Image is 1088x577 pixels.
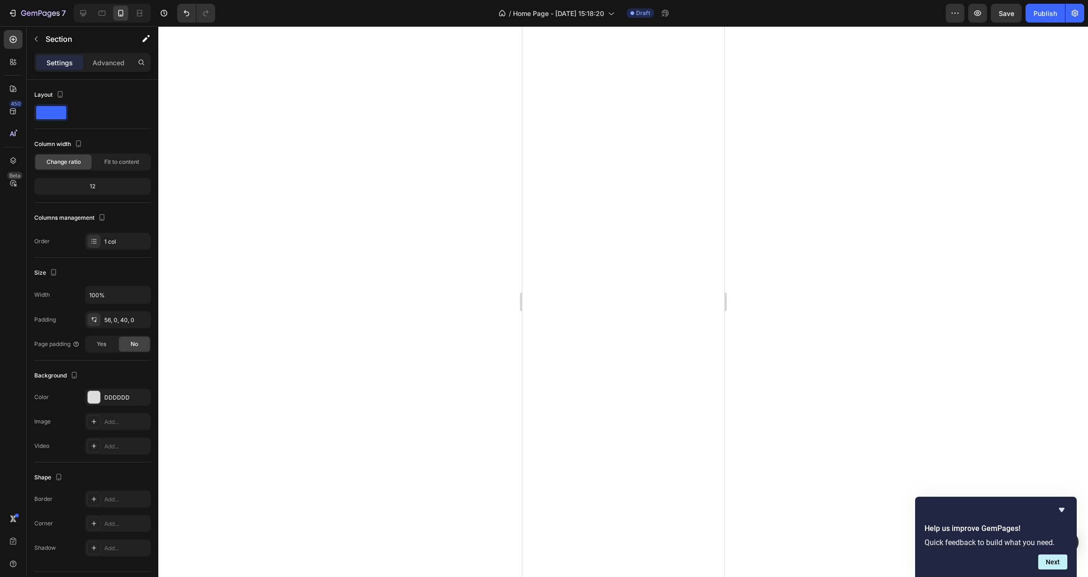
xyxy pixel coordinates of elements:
h2: Help us improve GemPages! [925,523,1067,534]
p: Section [46,33,123,45]
div: Width [34,291,50,299]
div: Help us improve GemPages! [925,504,1067,569]
div: 1 col [104,238,148,246]
button: Save [991,4,1022,23]
div: Background [34,369,80,382]
div: Image [34,417,51,426]
input: Auto [85,286,150,303]
span: Change ratio [47,158,81,166]
iframe: Design area [522,26,724,577]
button: Next question [1038,554,1067,569]
div: Border [34,495,53,503]
span: No [131,340,138,348]
div: Undo/Redo [177,4,215,23]
div: Column width [34,138,84,151]
div: Publish [1034,8,1057,18]
div: Add... [104,544,148,553]
p: 7 [62,8,66,19]
button: Hide survey [1056,504,1067,515]
div: DDDDDD [104,393,148,402]
p: Quick feedback to build what you need. [925,538,1067,547]
p: Settings [47,58,73,68]
div: Page padding [34,340,80,348]
span: Home Page - [DATE] 15:18:20 [513,8,604,18]
div: Corner [34,519,53,528]
div: Padding [34,315,56,324]
div: Add... [104,418,148,426]
div: Add... [104,520,148,528]
div: 450 [9,100,23,108]
div: Add... [104,442,148,451]
div: Add... [104,495,148,504]
div: Shadow [34,544,56,552]
div: Size [34,267,59,279]
span: Save [999,9,1014,17]
div: Order [34,237,50,246]
div: Beta [7,172,23,179]
div: 12 [36,180,149,193]
div: Color [34,393,49,401]
div: Columns management [34,212,108,224]
div: 56, 0, 40, 0 [104,316,148,324]
div: Layout [34,89,66,101]
span: / [509,8,511,18]
button: 7 [4,4,70,23]
div: Shape [34,471,64,484]
span: Yes [97,340,106,348]
span: Fit to content [104,158,139,166]
div: Video [34,442,49,450]
button: Publish [1026,4,1065,23]
span: Draft [636,9,650,17]
p: Advanced [93,58,124,68]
